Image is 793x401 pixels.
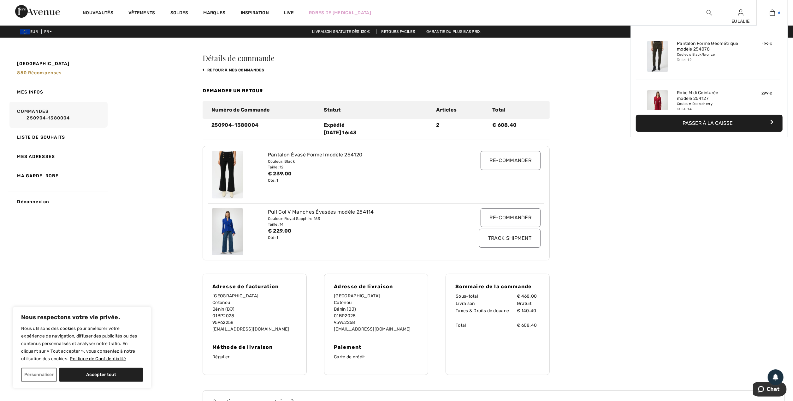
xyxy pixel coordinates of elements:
[17,60,70,67] span: [GEOGRAPHIC_DATA]
[517,300,540,307] td: Gratuit
[8,192,108,211] a: Déconnexion
[636,115,783,132] button: Passer à la caisse
[8,166,108,185] a: Ma garde-robe
[738,9,743,15] a: Se connecter
[517,322,540,329] td: € 608.40
[762,42,773,46] span: 199 €
[203,54,550,62] h3: Détails de commande
[70,356,126,362] a: Politique de Confidentialité
[455,283,540,289] h4: Sommaire de la commande
[725,18,756,25] div: EULALIE
[324,121,429,137] div: Expédié [DATE] 16:43
[170,10,188,17] a: Soldes
[21,313,143,321] p: Nous respectons votre vie privée.
[208,121,320,137] div: 250904-1380004
[753,382,787,398] iframe: Ouvre un widget dans lequel vous pouvez chatter avec l’un de nos agents
[20,29,30,34] img: Euro
[707,9,712,16] img: recherche
[309,9,371,16] a: Robes de [MEDICAL_DATA]
[677,41,739,52] a: Pantalon Forme Géométrique modèle 254078
[203,68,264,72] a: retour à mes commandes
[8,147,108,166] a: Mes adresses
[268,151,457,159] div: Pantalon Évasé Formel modèle 254120
[268,159,457,164] div: Couleur: Black
[15,5,60,18] img: 1ère Avenue
[677,101,739,112] div: Couleur: Deep cherry Taille: 14
[677,90,739,101] a: Robe Midi Ceinturée modèle 254127
[212,293,297,332] p: [GEOGRAPHIC_DATA] Cotonou Bénin (BJ) 01BP2028 95962258 [EMAIL_ADDRESS][DOMAIN_NAME]
[778,10,780,15] span: 6
[268,208,457,216] div: Pull Col V Manches Évasées modèle 254114
[334,293,418,332] p: [GEOGRAPHIC_DATA] Cotonou Bénin (BJ) 01BP2028 95962258 [EMAIL_ADDRESS][DOMAIN_NAME]
[647,90,668,121] img: Robe Midi Ceinturée modèle 254127
[455,322,517,329] td: Total
[212,354,297,360] p: Régulier
[83,10,113,17] a: Nouveautés
[268,216,457,222] div: Couleur: Royal Sapphire 163
[268,222,457,227] div: Taille: 14
[17,115,106,121] a: 250904-1380004
[212,208,243,256] img: joseph-ribkoff-tops-royal-sapphire-163_254114a_1_b888_search.jpg
[128,10,155,17] a: Vêtements
[17,70,62,76] span: 850 récompenses
[8,102,108,128] a: Commandes
[376,29,421,34] a: Retours faciles
[307,29,375,34] a: Livraison gratuite dès 130€
[334,344,418,350] h4: Paiement
[488,121,545,137] div: € 608.40
[21,325,143,363] p: Nous utilisons des cookies pour améliorer votre expérience de navigation, diffuser des publicités...
[208,106,320,114] div: Numéro de Commande
[677,52,739,62] div: Couleur: Black/bronze Taille: 12
[268,170,457,178] div: € 239.00
[334,354,418,360] p: Carte de crédit
[241,10,269,17] span: Inspiration
[757,9,788,16] a: 6
[479,229,541,248] input: Track Shipment
[8,82,108,102] a: Mes infos
[481,151,541,170] input: Re-commander
[488,106,545,114] div: Total
[268,235,457,240] div: Qté: 1
[204,10,226,17] a: Marques
[770,9,775,16] img: Mon panier
[21,368,57,382] button: Personnaliser
[268,227,457,235] div: € 229.00
[481,208,541,227] input: Re-commander
[59,368,143,382] button: Accepter tout
[20,29,40,34] span: EUR
[268,178,457,183] div: Qté: 1
[212,283,297,289] h4: Adresse de facturation
[455,300,517,307] td: Livraison
[738,9,743,16] img: Mes infos
[517,293,540,300] td: € 468.00
[455,307,517,314] td: Taxes & Droits de douane
[432,106,488,114] div: Articles
[268,164,457,170] div: Taille: 12
[647,41,668,72] img: Pantalon Forme Géométrique modèle 254078
[320,106,432,114] div: Statut
[212,151,243,198] img: joseph-ribkoff-pants-black_254120_1_a8e3_search.jpg
[203,88,263,94] a: Demander un retour
[212,344,297,350] h4: Méthode de livraison
[334,283,418,289] h4: Adresse de livraison
[421,29,486,34] a: Garantie du plus bas prix
[44,29,52,34] span: FR
[517,307,540,314] td: € 140.40
[13,307,151,388] div: Nous respectons votre vie privée.
[8,128,108,147] a: Liste de souhaits
[284,9,294,16] a: Live
[455,293,517,300] td: Sous-total
[762,91,773,95] span: 299 €
[432,121,488,137] div: 2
